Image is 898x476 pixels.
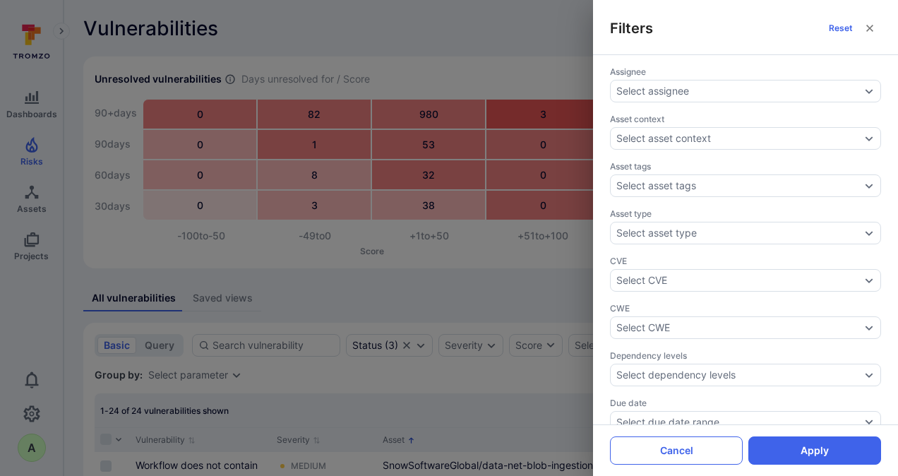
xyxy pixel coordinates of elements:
[616,369,736,381] div: Select dependency levels
[616,227,697,239] div: Select asset type
[610,161,881,172] span: Asset tags
[863,133,875,144] button: Expand dropdown
[610,303,881,314] span: CWE
[610,398,881,408] div: Due date
[863,275,875,286] button: Expand dropdown
[863,322,875,333] button: Expand dropdown
[863,85,875,97] button: Expand dropdown
[610,114,881,124] span: Asset context
[616,85,861,97] button: Select assignee
[616,322,861,333] button: Select CWE
[863,227,875,239] button: Expand dropdown
[748,436,881,465] button: Apply
[616,275,667,286] div: Select CVE
[616,85,689,97] div: Select assignee
[616,180,861,191] button: Select asset tags
[616,322,670,333] div: Select CWE
[863,369,875,381] button: Expand dropdown
[823,17,858,40] button: Reset
[610,436,743,465] button: Cancel
[610,411,881,434] button: Select due date range
[610,256,881,266] span: CVE
[616,275,861,286] button: Select CVE
[610,66,881,77] span: Assignee
[616,227,861,239] button: Select asset type
[863,180,875,191] button: Expand dropdown
[616,180,696,191] div: Select asset tags
[616,133,711,144] div: Select asset context
[610,18,653,38] span: Filters
[616,415,719,429] div: Select due date range
[616,133,861,144] button: Select asset context
[610,350,881,361] span: Dependency levels
[616,369,861,381] button: Select dependency levels
[610,208,881,219] span: Asset type
[858,17,881,40] button: close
